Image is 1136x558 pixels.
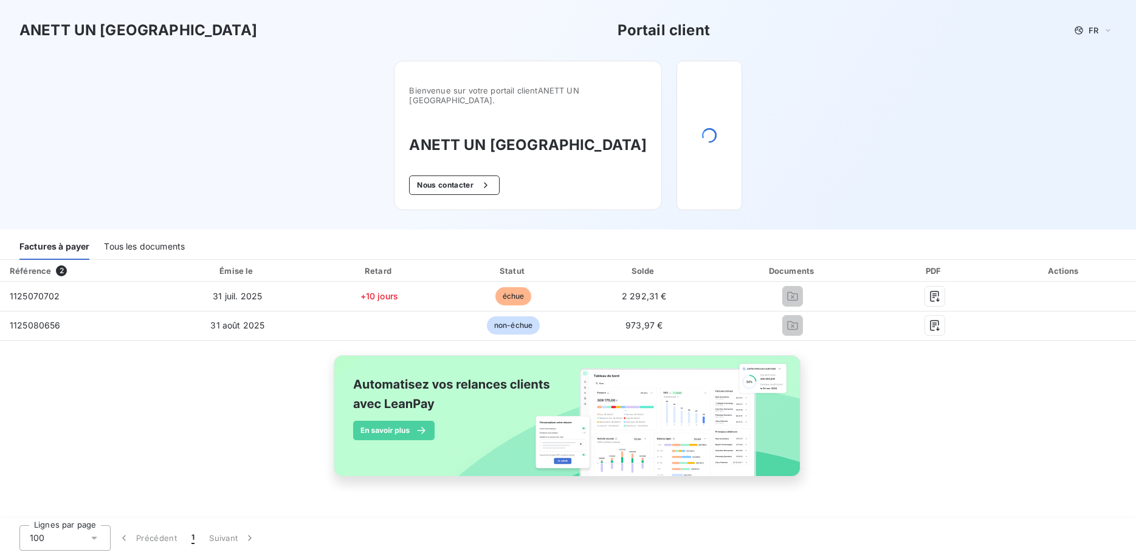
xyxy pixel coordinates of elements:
[618,19,710,41] h3: Portail client
[30,532,44,544] span: 100
[711,265,874,277] div: Documents
[19,234,89,260] div: Factures à payer
[360,291,398,301] span: +10 jours
[622,291,667,301] span: 2 292,31 €
[191,532,194,544] span: 1
[210,320,264,330] span: 31 août 2025
[111,525,184,551] button: Précédent
[213,291,262,301] span: 31 juil. 2025
[10,320,61,330] span: 1125080656
[495,287,532,305] span: échue
[449,265,577,277] div: Statut
[409,175,499,195] button: Nous contacter
[10,266,51,276] div: Référence
[19,19,257,41] h3: ANETT UN [GEOGRAPHIC_DATA]
[104,234,185,260] div: Tous les documents
[184,525,202,551] button: 1
[56,265,67,276] span: 2
[10,291,60,301] span: 1125070702
[1089,26,1098,35] span: FR
[487,316,540,335] span: non-échue
[323,348,814,497] img: banner
[625,320,663,330] span: 973,97 €
[582,265,706,277] div: Solde
[995,265,1134,277] div: Actions
[202,525,263,551] button: Suivant
[409,134,647,156] h3: ANETT UN [GEOGRAPHIC_DATA]
[409,86,647,105] span: Bienvenue sur votre portail client ANETT UN [GEOGRAPHIC_DATA] .
[166,265,309,277] div: Émise le
[879,265,990,277] div: PDF
[314,265,444,277] div: Retard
